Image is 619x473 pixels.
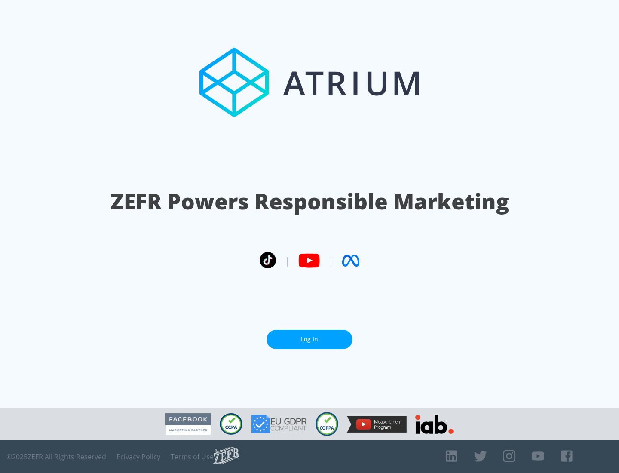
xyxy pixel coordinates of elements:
img: CCPA Compliant [220,413,242,435]
a: Log In [267,330,352,349]
img: YouTube Measurement Program [347,416,407,433]
img: GDPR Compliant [251,415,307,433]
span: | [285,254,290,267]
img: Facebook Marketing Partner [165,413,211,435]
span: © 2025 ZEFR All Rights Reserved [6,452,106,461]
img: IAB [415,415,454,434]
span: | [328,254,334,267]
a: Terms of Use [171,452,214,461]
a: Privacy Policy [116,452,160,461]
img: COPPA Compliant [316,412,338,436]
h1: ZEFR Powers Responsible Marketing [110,187,509,216]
